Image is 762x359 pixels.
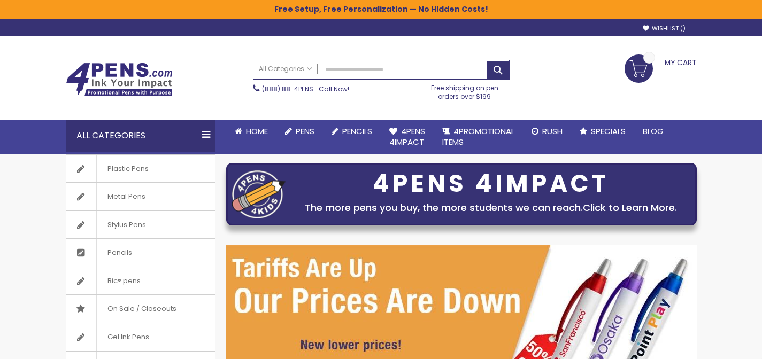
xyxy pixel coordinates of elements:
[291,173,691,195] div: 4PENS 4IMPACT
[96,211,157,239] span: Stylus Pens
[66,211,215,239] a: Stylus Pens
[583,201,677,214] a: Click to Learn More.
[643,25,686,33] a: Wishlist
[634,120,672,143] a: Blog
[259,65,312,73] span: All Categories
[232,170,286,218] img: four_pen_logo.png
[66,63,173,97] img: 4Pens Custom Pens and Promotional Products
[66,239,215,267] a: Pencils
[323,120,381,143] a: Pencils
[420,80,510,101] div: Free shipping on pen orders over $199
[253,60,318,78] a: All Categories
[66,323,215,351] a: Gel Ink Pens
[66,295,215,323] a: On Sale / Closeouts
[442,126,514,147] span: 4PROMOTIONAL ITEMS
[66,120,215,152] div: All Categories
[542,126,563,137] span: Rush
[96,239,143,267] span: Pencils
[262,84,313,93] a: (888) 88-4PENS
[66,267,215,295] a: Bic® pens
[523,120,571,143] a: Rush
[66,183,215,210] a: Metal Pens
[262,84,349,93] span: - Call Now!
[291,200,691,215] div: The more pens you buy, the more students we can reach.
[96,295,187,323] span: On Sale / Closeouts
[96,323,160,351] span: Gel Ink Pens
[96,183,156,210] span: Metal Pens
[96,155,159,183] span: Plastic Pens
[434,120,523,154] a: 4PROMOTIONALITEMS
[96,267,151,295] span: Bic® pens
[342,126,372,137] span: Pencils
[246,126,268,137] span: Home
[591,126,626,137] span: Specials
[276,120,323,143] a: Pens
[381,120,434,154] a: 4Pens4impact
[296,126,314,137] span: Pens
[66,155,215,183] a: Plastic Pens
[226,120,276,143] a: Home
[571,120,634,143] a: Specials
[389,126,425,147] span: 4Pens 4impact
[643,126,664,137] span: Blog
